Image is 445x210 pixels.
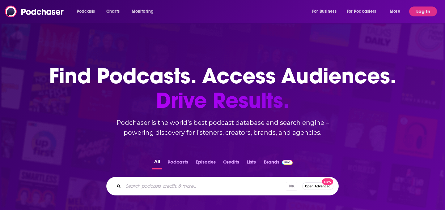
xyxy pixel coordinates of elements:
span: Podcasts [77,7,95,16]
button: open menu [308,7,344,16]
img: Podchaser Pro [282,160,293,165]
button: Credits [221,157,241,169]
button: open menu [127,7,162,16]
button: Log In [409,7,437,16]
div: Search podcasts, credits, & more... [106,177,339,195]
span: For Podcasters [347,7,376,16]
button: open menu [343,7,385,16]
span: Drive Results. [49,88,396,113]
button: Open AdvancedNew [302,182,333,190]
button: open menu [385,7,408,16]
span: ⌘ K [286,182,297,191]
span: Open Advanced [305,185,331,188]
span: New [322,178,333,185]
button: All [152,157,162,169]
span: More [390,7,400,16]
img: Podchaser - Follow, Share and Rate Podcasts [5,6,64,17]
a: BrandsPodchaser Pro [264,157,293,169]
button: open menu [72,7,103,16]
h1: Find Podcasts. Access Audiences. [49,64,396,113]
span: For Business [312,7,337,16]
span: Charts [106,7,120,16]
button: Episodes [194,157,218,169]
button: Podcasts [166,157,190,169]
h2: Podchaser is the world’s best podcast database and search engine – powering discovery for listene... [99,118,346,138]
button: Lists [245,157,258,169]
input: Search podcasts, credits, & more... [123,181,286,191]
span: Monitoring [132,7,154,16]
a: Charts [102,7,123,16]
